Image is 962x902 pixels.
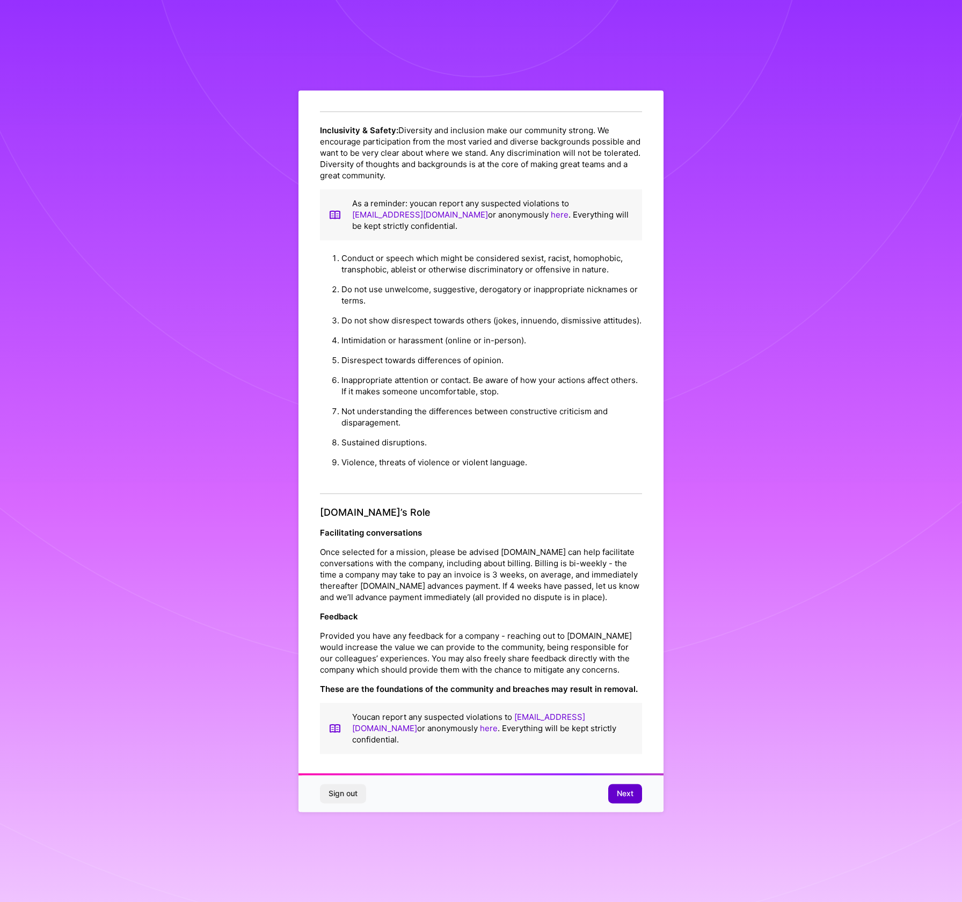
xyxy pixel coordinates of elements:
li: Sustained disruptions. [341,433,642,453]
img: book icon [329,711,341,745]
button: Sign out [320,784,366,803]
li: Disrespect towards differences of opinion. [341,351,642,371]
strong: These are the foundations of the community and breaches may result in removal. [320,684,638,694]
strong: Feedback [320,611,358,622]
li: Not understanding the differences between constructive criticism and disparagement. [341,402,642,433]
li: Violence, threats of violence or violent language. [341,453,642,473]
li: Do not show disrespect towards others (jokes, innuendo, dismissive attitudes). [341,311,642,331]
li: Inappropriate attention or contact. Be aware of how your actions affect others. If it makes someo... [341,371,642,402]
img: book icon [329,198,341,232]
p: Diversity and inclusion make our community strong. We encourage participation from the most varie... [320,125,642,182]
p: Provided you have any feedback for a company - reaching out to [DOMAIN_NAME] would increase the v... [320,630,642,675]
strong: Inclusivity & Safety: [320,126,398,136]
strong: Facilitating conversations [320,528,422,538]
button: Next [608,784,642,803]
h4: [DOMAIN_NAME]’s Role [320,507,642,519]
p: Once selected for a mission, please be advised [DOMAIN_NAME] can help facilitate conversations wi... [320,546,642,603]
a: here [551,210,569,220]
li: Conduct or speech which might be considered sexist, racist, homophobic, transphobic, ableist or o... [341,249,642,280]
a: here [480,723,498,733]
span: Next [617,788,633,799]
span: Sign out [329,788,358,799]
a: [EMAIL_ADDRESS][DOMAIN_NAME] [352,210,488,220]
p: You can report any suspected violations to or anonymously . Everything will be kept strictly conf... [352,711,633,745]
p: As a reminder: you can report any suspected violations to or anonymously . Everything will be kep... [352,198,633,232]
li: Intimidation or harassment (online or in-person). [341,331,642,351]
li: Do not use unwelcome, suggestive, derogatory or inappropriate nicknames or terms. [341,280,642,311]
a: [EMAIL_ADDRESS][DOMAIN_NAME] [352,712,585,733]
